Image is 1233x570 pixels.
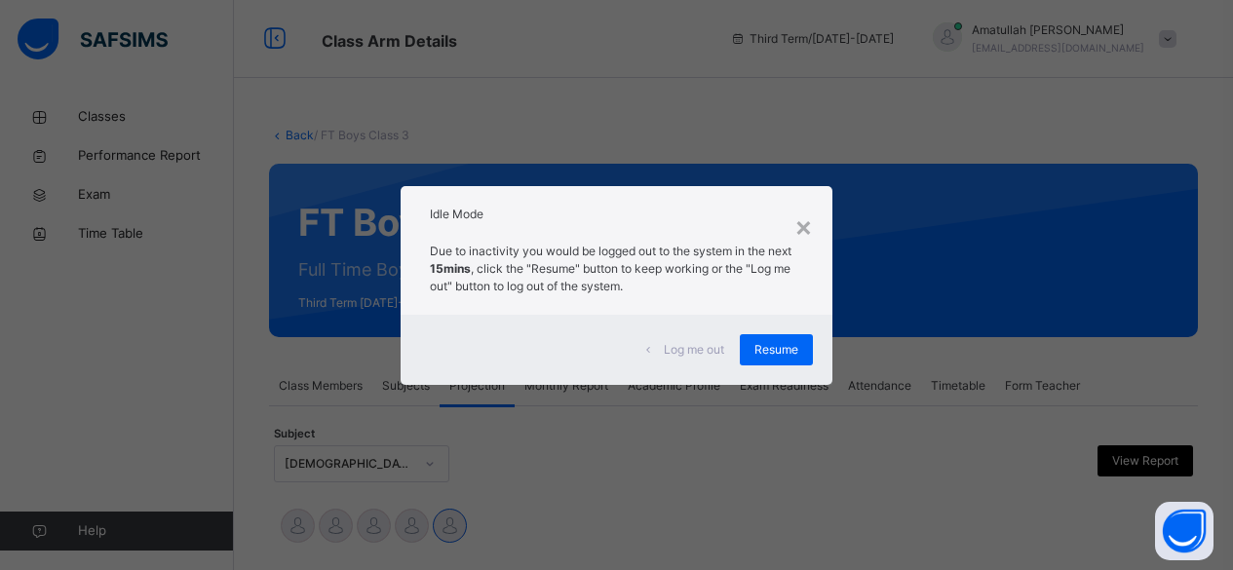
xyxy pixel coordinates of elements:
h2: Idle Mode [430,206,803,223]
span: Resume [754,341,798,359]
span: Log me out [664,341,724,359]
div: × [794,206,813,247]
strong: 15mins [430,261,471,276]
p: Due to inactivity you would be logged out to the system in the next , click the "Resume" button t... [430,243,803,295]
button: Open asap [1155,502,1214,560]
